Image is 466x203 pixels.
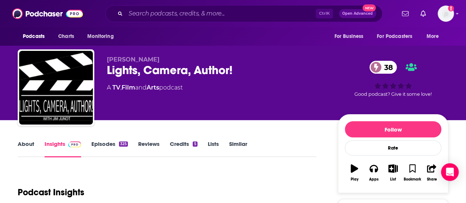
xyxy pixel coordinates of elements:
div: Search podcasts, credits, & more... [105,5,382,22]
span: and [135,84,147,91]
button: Follow [345,121,441,137]
button: open menu [329,29,372,43]
button: Show profile menu [438,6,454,22]
div: Open Intercom Messenger [441,163,459,181]
span: Open Advanced [342,12,373,15]
a: Show notifications dropdown [399,7,411,20]
a: Charts [53,29,78,43]
div: Rate [345,140,441,155]
span: New [362,4,376,11]
span: Logged in as AtriaBooks [438,6,454,22]
a: InsightsPodchaser Pro [45,140,81,157]
div: Share [427,177,437,182]
a: Lists [208,140,219,157]
button: open menu [18,29,54,43]
a: TV [112,84,120,91]
button: Play [345,160,364,186]
a: Arts [147,84,159,91]
span: Podcasts [23,31,45,42]
a: Episodes325 [91,140,128,157]
button: List [383,160,403,186]
a: Film [122,84,135,91]
span: For Podcasters [377,31,412,42]
span: 38 [377,61,397,74]
img: Lights, Camera, Author! [19,51,93,125]
div: Apps [369,177,379,182]
span: More [427,31,439,42]
div: Play [351,177,358,182]
a: Show notifications dropdown [417,7,429,20]
div: List [390,177,396,182]
img: Podchaser Pro [68,141,81,147]
a: 38 [369,61,397,74]
button: open menu [421,29,448,43]
span: , [120,84,122,91]
button: Apps [364,160,383,186]
div: A podcast [107,83,183,92]
div: Bookmark [404,177,421,182]
img: User Profile [438,6,454,22]
span: For Business [334,31,363,42]
h1: Podcast Insights [18,187,84,198]
svg: Add a profile image [448,6,454,11]
span: Good podcast? Give it some love! [354,91,432,97]
img: Podchaser - Follow, Share and Rate Podcasts [12,7,83,21]
span: Monitoring [87,31,113,42]
div: 38Good podcast? Give it some love! [338,56,448,102]
button: open menu [82,29,123,43]
span: Charts [58,31,74,42]
a: Similar [229,140,247,157]
button: Open AdvancedNew [339,9,376,18]
span: Ctrl K [316,9,333,18]
button: Share [422,160,441,186]
button: open menu [372,29,423,43]
a: Reviews [138,140,160,157]
a: About [18,140,34,157]
button: Bookmark [403,160,422,186]
span: [PERSON_NAME] [107,56,160,63]
a: Credits5 [170,140,197,157]
input: Search podcasts, credits, & more... [126,8,316,20]
div: 325 [119,141,128,147]
div: 5 [193,141,197,147]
